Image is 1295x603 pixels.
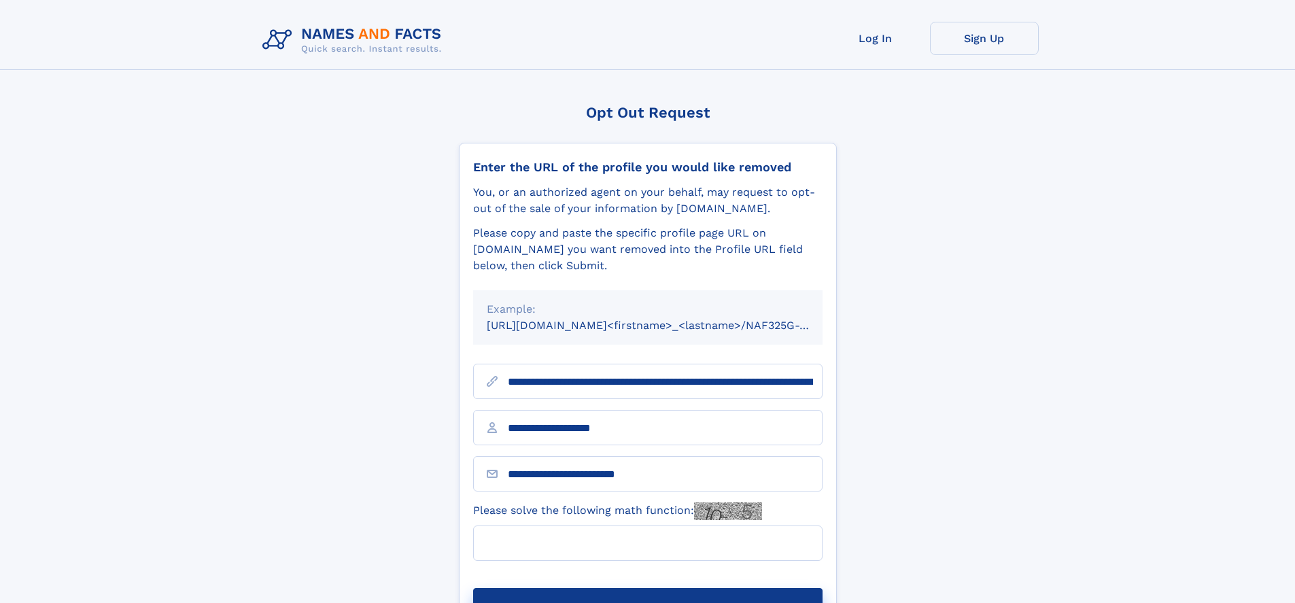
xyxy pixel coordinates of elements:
div: Example: [487,301,809,317]
div: Enter the URL of the profile you would like removed [473,160,823,175]
img: Logo Names and Facts [257,22,453,58]
a: Log In [821,22,930,55]
div: Opt Out Request [459,104,837,121]
a: Sign Up [930,22,1039,55]
label: Please solve the following math function: [473,502,762,520]
div: Please copy and paste the specific profile page URL on [DOMAIN_NAME] you want removed into the Pr... [473,225,823,274]
small: [URL][DOMAIN_NAME]<firstname>_<lastname>/NAF325G-xxxxxxxx [487,319,848,332]
div: You, or an authorized agent on your behalf, may request to opt-out of the sale of your informatio... [473,184,823,217]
